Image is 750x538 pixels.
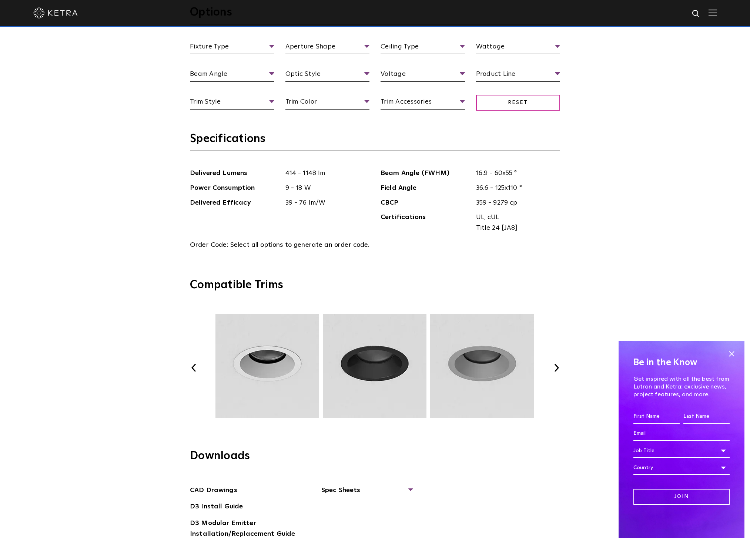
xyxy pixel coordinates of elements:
[321,485,412,501] span: Spec Sheets
[322,314,428,418] img: TRM007.webp
[381,212,471,233] span: Certifications
[190,364,197,371] button: Previous
[381,69,465,82] span: Voltage
[190,278,560,297] h3: Compatible Trims
[33,7,78,19] img: ketra-logo-2019-white
[381,41,465,54] span: Ceiling Type
[230,242,370,248] span: Select all options to generate an order code.
[190,97,274,110] span: Trim Style
[214,314,320,418] img: TRM005.webp
[429,314,535,418] img: TRM008.webp
[190,132,560,151] h3: Specifications
[476,223,555,233] span: Title 24 [JA8]
[280,183,370,194] span: 9 - 18 W
[190,501,243,513] a: D3 Install Guide
[633,461,730,475] div: Country
[633,375,730,398] p: Get inspired with all the best from Lutron and Ketra: exclusive news, project features, and more.
[709,9,717,16] img: Hamburger%20Nav.svg
[471,198,560,208] span: 359 - 9279 cp
[190,485,237,497] a: CAD Drawings
[633,489,730,505] input: Join
[476,41,560,54] span: Wattage
[633,444,730,458] div: Job Title
[190,168,280,179] span: Delivered Lumens
[285,41,370,54] span: Aperture Shape
[476,212,555,223] span: UL, cUL
[381,97,465,110] span: Trim Accessories
[285,97,370,110] span: Trim Color
[285,69,370,82] span: Optic Style
[633,356,730,370] h4: Be in the Know
[190,449,560,468] h3: Downloads
[683,410,730,424] input: Last Name
[190,41,274,54] span: Fixture Type
[476,95,560,111] span: Reset
[381,183,471,194] span: Field Angle
[280,168,370,179] span: 414 - 1148 lm
[280,198,370,208] span: 39 - 76 lm/W
[190,183,280,194] span: Power Consumption
[190,242,228,248] span: Order Code:
[471,168,560,179] span: 16.9 - 60x55 °
[633,410,680,424] input: First Name
[692,9,701,19] img: search icon
[476,69,560,82] span: Product Line
[381,168,471,179] span: Beam Angle (FWHM)
[633,427,730,441] input: Email
[471,183,560,194] span: 36.6 - 125x110 °
[381,198,471,208] span: CBCP
[190,198,280,208] span: Delivered Efficacy
[190,69,274,82] span: Beam Angle
[553,364,560,371] button: Next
